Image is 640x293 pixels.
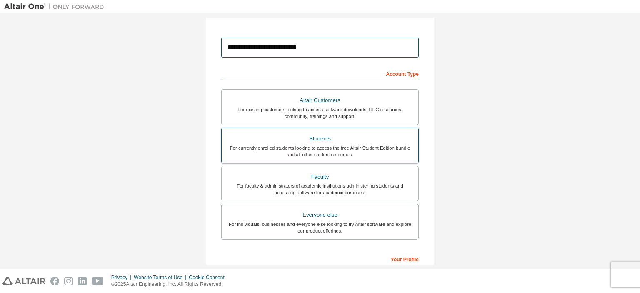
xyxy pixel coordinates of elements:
img: altair_logo.svg [2,277,45,285]
img: linkedin.svg [78,277,87,285]
div: Faculty [227,171,413,183]
img: Altair One [4,3,108,11]
div: Your Profile [221,252,419,265]
p: © 2025 Altair Engineering, Inc. All Rights Reserved. [111,281,230,288]
div: Website Terms of Use [134,274,189,281]
div: For existing customers looking to access software downloads, HPC resources, community, trainings ... [227,106,413,120]
img: youtube.svg [92,277,104,285]
div: For currently enrolled students looking to access the free Altair Student Edition bundle and all ... [227,145,413,158]
div: Privacy [111,274,134,281]
div: Cookie Consent [189,274,229,281]
div: Everyone else [227,209,413,221]
div: For individuals, businesses and everyone else looking to try Altair software and explore our prod... [227,221,413,234]
div: Altair Customers [227,95,413,106]
div: Students [227,133,413,145]
div: For faculty & administrators of academic institutions administering students and accessing softwa... [227,183,413,196]
img: facebook.svg [50,277,59,285]
div: Account Type [221,67,419,80]
img: instagram.svg [64,277,73,285]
